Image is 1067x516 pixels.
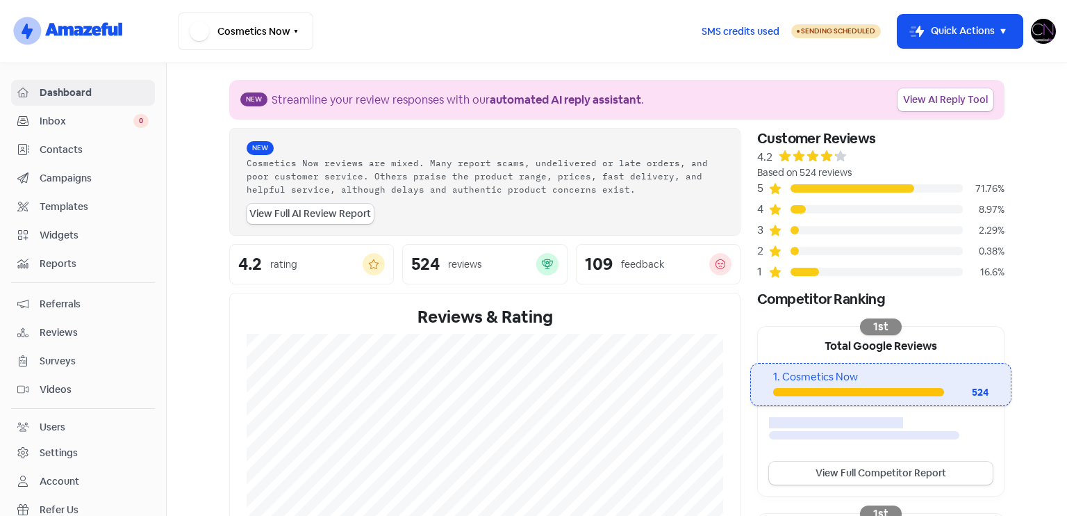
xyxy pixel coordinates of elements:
a: Surveys [11,348,155,374]
a: 4.2rating [229,244,394,284]
span: Reviews [40,325,149,340]
div: 2 [757,243,768,259]
div: Cosmetics Now reviews are mixed. Many report scams, undelivered or late orders, and poor customer... [247,156,723,195]
div: 3 [757,222,768,239]
span: New [247,141,274,155]
a: View Full AI Review Report [247,204,374,224]
div: Settings [40,446,78,460]
span: Campaigns [40,171,149,186]
div: feedback [621,257,664,272]
span: Widgets [40,228,149,243]
div: 1 [757,264,768,280]
div: 4.2 [757,149,772,166]
a: Widgets [11,223,155,248]
span: Dashboard [40,86,149,100]
div: Competitor Ranking [757,289,1004,309]
div: Customer Reviews [757,128,1004,149]
span: SMS credits used [702,24,779,39]
div: 8.97% [963,202,1004,217]
a: Account [11,469,155,494]
span: 0 [133,114,149,128]
iframe: chat widget [1009,460,1053,502]
button: Quick Actions [898,15,1023,48]
div: Reviews & Rating [247,305,723,330]
div: rating [270,257,297,272]
div: 1. Cosmetics Now [773,369,988,385]
span: New [240,92,267,106]
div: 0.38% [963,244,1004,259]
div: Users [40,420,65,435]
a: Templates [11,194,155,220]
a: Dashboard [11,80,155,106]
button: Cosmetics Now [178,13,313,50]
div: 71.76% [963,182,1004,196]
div: 1st [860,319,902,335]
a: Reviews [11,320,155,346]
div: 5 [757,180,768,197]
div: 4 [757,201,768,218]
a: Users [11,414,155,440]
img: User [1031,19,1056,44]
a: Referrals [11,291,155,317]
div: Account [40,474,79,489]
div: 16.6% [963,265,1004,280]
a: SMS credits used [690,23,791,38]
a: Inbox 0 [11,108,155,134]
div: 109 [585,256,613,273]
span: Templates [40,200,149,214]
span: Reports [40,257,149,271]
div: 2.29% [963,223,1004,238]
div: Based on 524 reviews [757,166,1004,180]
a: 524reviews [402,244,567,284]
a: View AI Reply Tool [898,88,993,111]
div: 524 [411,256,440,273]
span: Surveys [40,354,149,369]
a: Reports [11,251,155,277]
a: Campaigns [11,166,155,191]
a: Videos [11,377,155,403]
span: Contacts [40,143,149,157]
span: Videos [40,382,149,397]
b: automated AI reply assistant [490,92,641,107]
div: 524 [944,385,989,400]
div: reviews [448,257,481,272]
a: View Full Competitor Report [769,462,993,485]
span: Inbox [40,114,133,129]
a: 109feedback [576,244,741,284]
div: Streamline your review responses with our . [272,92,644,108]
a: Settings [11,440,155,466]
a: Sending Scheduled [791,23,881,40]
div: Total Google Reviews [758,327,1004,363]
span: Sending Scheduled [801,26,875,35]
a: Contacts [11,137,155,163]
div: 4.2 [238,256,262,273]
span: Referrals [40,297,149,312]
